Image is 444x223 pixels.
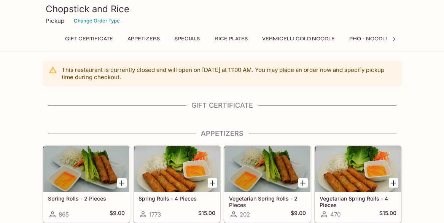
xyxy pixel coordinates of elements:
[61,33,117,44] button: Gift Certificate
[208,178,217,188] button: Add Spring Rolls - 4 Pieces
[59,211,69,218] span: 865
[320,195,396,208] h5: Vegetarian Spring Rolls - 4 Pieces
[291,210,306,219] h5: $9.00
[46,3,399,15] h3: Chopstick and Rice
[134,146,220,192] div: Spring Rolls - 4 Pieces
[46,17,64,24] p: Pickup
[315,146,401,192] div: Vegetarian Spring Rolls - 4 Pieces
[117,178,127,188] button: Add Spring Rolls - 2 Pieces
[379,210,396,219] h5: $15.00
[110,210,125,219] h5: $9.00
[43,146,130,223] a: Spring Rolls - 2 Pieces865$9.00
[70,15,123,27] button: Change Order Type
[43,129,402,138] h4: Appetizers
[315,146,401,223] a: Vegetarian Spring Rolls - 4 Pieces470$15.00
[298,178,308,188] button: Add Vegetarian Spring Rolls - 2 Pieces
[43,101,402,110] h4: Gift Certificate
[224,146,310,192] div: Vegetarian Spring Rolls - 2 Pieces
[62,66,396,81] p: This restaurant is currently closed and will open on [DATE] at 11:00 AM . You may place an order ...
[210,33,252,44] button: Rice Plates
[224,146,311,223] a: Vegetarian Spring Rolls - 2 Pieces202$9.00
[43,146,129,192] div: Spring Rolls - 2 Pieces
[123,33,164,44] button: Appetizers
[48,195,125,202] h5: Spring Rolls - 2 Pieces
[149,211,161,218] span: 1773
[240,211,250,218] span: 202
[138,195,215,202] h5: Spring Rolls - 4 Pieces
[170,33,204,44] button: Specials
[345,33,409,44] button: Pho - Noodle Soup
[258,33,339,44] button: Vermicelli Cold Noodle
[330,211,341,218] span: 470
[229,195,306,208] h5: Vegetarian Spring Rolls - 2 Pieces
[389,178,398,188] button: Add Vegetarian Spring Rolls - 4 Pieces
[198,210,215,219] h5: $15.00
[134,146,220,223] a: Spring Rolls - 4 Pieces1773$15.00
